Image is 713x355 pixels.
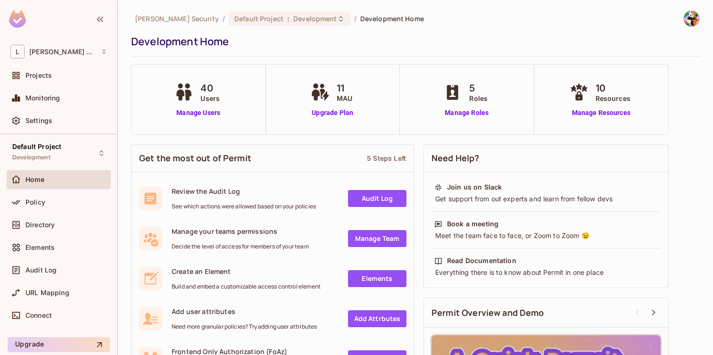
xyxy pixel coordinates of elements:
[441,108,492,118] a: Manage Roles
[8,337,110,352] button: Upgrade
[25,72,52,79] span: Projects
[337,93,352,103] span: MAU
[367,154,406,163] div: 5 Steps Left
[223,14,225,23] li: /
[348,230,406,247] a: Manage Team
[172,108,224,118] a: Manage Users
[29,48,96,56] span: Workspace: Lumia Security
[434,194,658,204] div: Get support from out experts and learn from fellow devs
[172,307,317,316] span: Add user attributes
[469,93,488,103] span: Roles
[431,152,480,164] span: Need Help?
[12,154,50,161] span: Development
[172,283,321,290] span: Build and embed a customizable access control element
[25,94,60,102] span: Monitoring
[293,14,337,23] span: Development
[131,34,695,49] div: Development Home
[287,15,290,23] span: :
[337,81,352,95] span: 11
[25,117,52,124] span: Settings
[172,227,309,236] span: Manage your teams permissions
[596,81,630,95] span: 10
[348,270,406,287] a: Elements
[25,244,55,251] span: Elements
[10,45,25,58] span: L
[447,219,498,229] div: Book a meeting
[567,108,635,118] a: Manage Resources
[135,14,219,23] span: the active workspace
[434,231,658,240] div: Meet the team face to face, or Zoom to Zoom 😉
[25,312,52,319] span: Connect
[348,310,406,327] a: Add Attrbutes
[469,81,488,95] span: 5
[200,93,220,103] span: Users
[234,14,283,23] span: Default Project
[9,10,26,28] img: SReyMgAAAABJRU5ErkJggg==
[12,143,61,150] span: Default Project
[25,221,55,229] span: Directory
[434,268,658,277] div: Everything there is to know about Permit in one place
[25,289,69,297] span: URL Mapping
[596,93,630,103] span: Resources
[431,307,544,319] span: Permit Overview and Demo
[447,256,516,265] div: Read Documentation
[308,108,357,118] a: Upgrade Plan
[447,182,502,192] div: Join us on Slack
[684,11,699,26] img: David Mamistvalov
[348,190,406,207] a: Audit Log
[25,266,57,274] span: Audit Log
[354,14,356,23] li: /
[172,323,317,330] span: Need more granular policies? Try adding user attributes
[139,152,251,164] span: Get the most out of Permit
[172,243,309,250] span: Decide the level of access for members of your team
[360,14,424,23] span: Development Home
[172,187,316,196] span: Review the Audit Log
[25,198,45,206] span: Policy
[200,81,220,95] span: 40
[172,267,321,276] span: Create an Element
[25,176,45,183] span: Home
[172,203,316,210] span: See which actions were allowed based on your policies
